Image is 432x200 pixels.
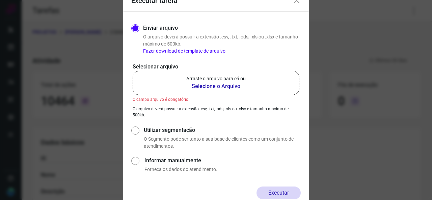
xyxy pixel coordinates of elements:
[143,24,178,32] label: Enviar arquivo
[143,33,301,55] p: O arquivo deverá possuir a extensão .csv, .txt, .ods, .xls ou .xlsx e tamanho máximo de 500kb.
[144,136,301,150] p: O Segmento pode ser tanto a sua base de clientes como um conjunto de atendimentos.
[143,48,225,54] a: Fazer download de template de arquivo
[133,63,299,71] p: Selecionar arquivo
[144,126,301,134] label: Utilizar segmentação
[256,187,301,199] button: Executar
[144,166,301,173] p: Forneça os dados do atendimento.
[133,106,299,118] p: O arquivo deverá possuir a extensão .csv, .txt, .ods, .xls ou .xlsx e tamanho máximo de 500kb.
[144,156,301,165] label: Informar manualmente
[186,75,246,82] p: Arraste o arquivo para cá ou
[133,97,188,102] span: O campo arquivo é obrigatório
[186,82,246,90] b: Selecione o Arquivo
